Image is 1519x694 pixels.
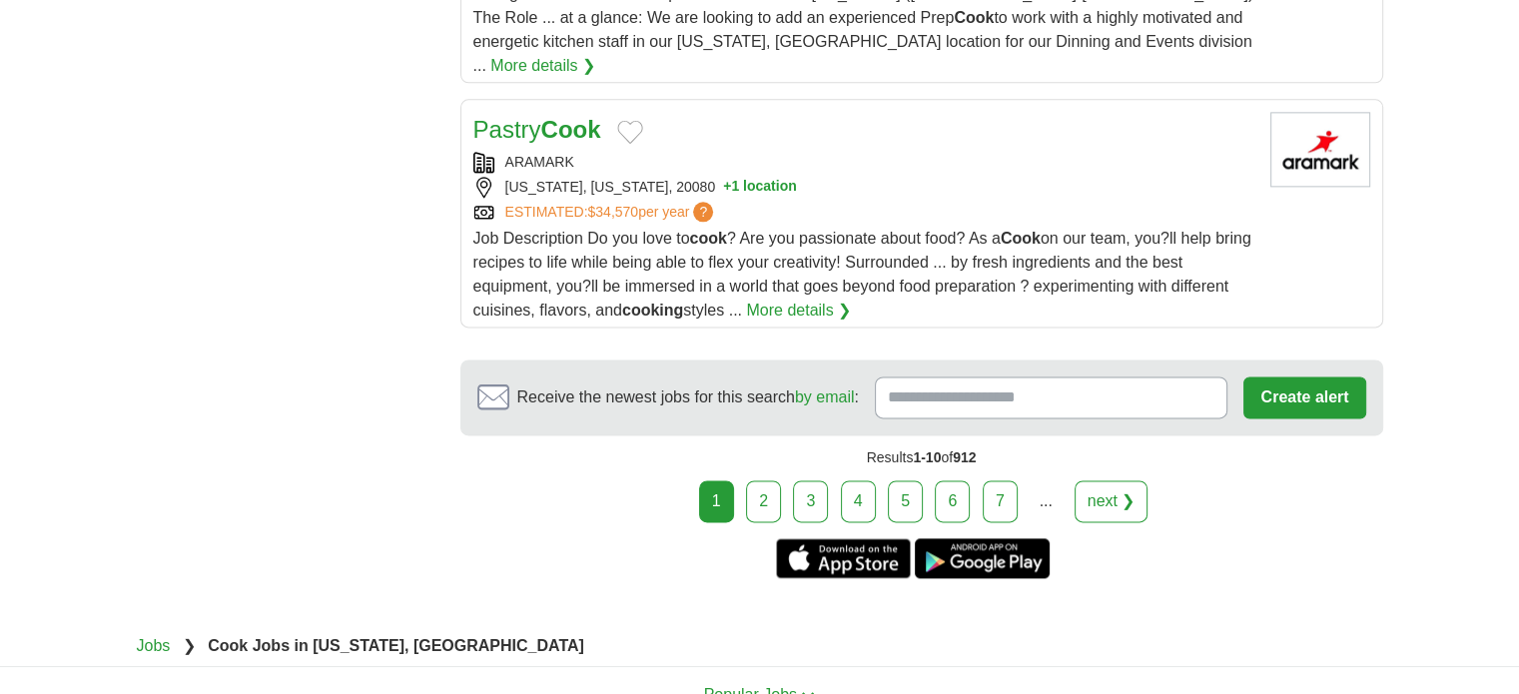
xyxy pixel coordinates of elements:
button: +1 location [723,177,797,198]
a: Get the Android app [915,538,1050,578]
button: Create alert [1243,376,1365,418]
a: More details ❯ [746,299,851,323]
a: 5 [888,480,923,522]
a: 6 [935,480,970,522]
span: 1-10 [913,449,941,465]
strong: cook [690,230,727,247]
span: ❯ [183,637,196,654]
div: [US_STATE], [US_STATE], 20080 [473,177,1254,198]
strong: Cook [541,116,601,143]
a: by email [795,388,855,405]
a: next ❯ [1075,480,1148,522]
a: Jobs [137,637,171,654]
a: 3 [793,480,828,522]
span: ? [693,202,713,222]
a: 7 [983,480,1018,522]
div: Results of [460,435,1383,480]
img: Aramark logo [1270,112,1370,187]
span: 912 [953,449,976,465]
span: + [723,177,731,198]
a: ESTIMATED:$34,570per year? [505,202,718,223]
span: $34,570 [587,204,638,220]
a: 2 [746,480,781,522]
a: More details ❯ [490,54,595,78]
strong: cooking [622,302,683,319]
a: PastryCook [473,116,601,143]
strong: Cook Jobs in [US_STATE], [GEOGRAPHIC_DATA] [208,637,584,654]
a: 4 [841,480,876,522]
div: 1 [699,480,734,522]
a: Get the iPhone app [776,538,911,578]
div: ... [1026,481,1066,521]
strong: Cook [1001,230,1041,247]
span: Receive the newest jobs for this search : [517,385,859,409]
strong: Cook [954,9,994,26]
button: Add to favorite jobs [617,120,643,144]
a: ARAMARK [505,154,574,170]
span: Job Description Do you love to ? Are you passionate about food? As a on our team, you?ll help bri... [473,230,1251,319]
